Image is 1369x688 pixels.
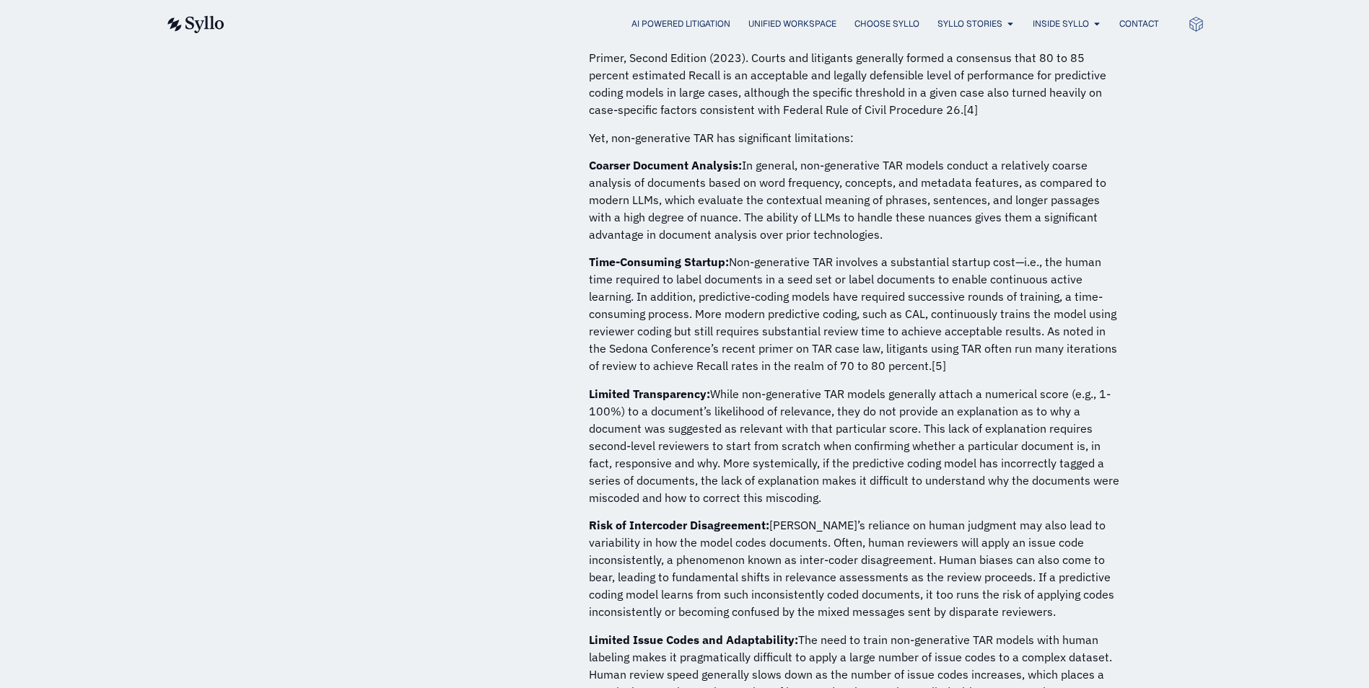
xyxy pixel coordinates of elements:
[1119,17,1159,30] a: Contact
[748,17,836,30] a: Unified Workspace
[589,387,710,401] strong: Limited Transparency:
[937,17,1002,30] a: Syllo Stories
[589,253,1123,374] p: Non-generative TAR involves a substantial startup cost—i.e., the human time required to label doc...
[589,385,1123,506] p: While non-generative TAR models generally attach a numerical score (e.g., 1-100%) to a document’s...
[589,516,1123,620] p: [PERSON_NAME]’s reliance on human judgment may also lead to variability in how the model codes do...
[854,17,919,30] a: Choose Syllo
[253,17,1159,31] div: Menu Toggle
[253,17,1159,31] nav: Menu
[1033,17,1089,30] a: Inside Syllo
[589,156,1123,243] p: In general, non-generative TAR models conduct a relatively coarse analysis of documents based on ...
[165,16,224,33] img: syllo
[589,255,729,269] strong: Time-Consuming Startup:
[589,129,1123,146] p: Yet, non-generative TAR has significant limitations:
[589,632,798,647] strong: Limited Issue Codes and Adaptability:
[589,518,769,532] strong: Risk of Intercoder Disagreement:
[631,17,730,30] a: AI Powered Litigation
[589,158,742,172] strong: Coarser Document Analysis:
